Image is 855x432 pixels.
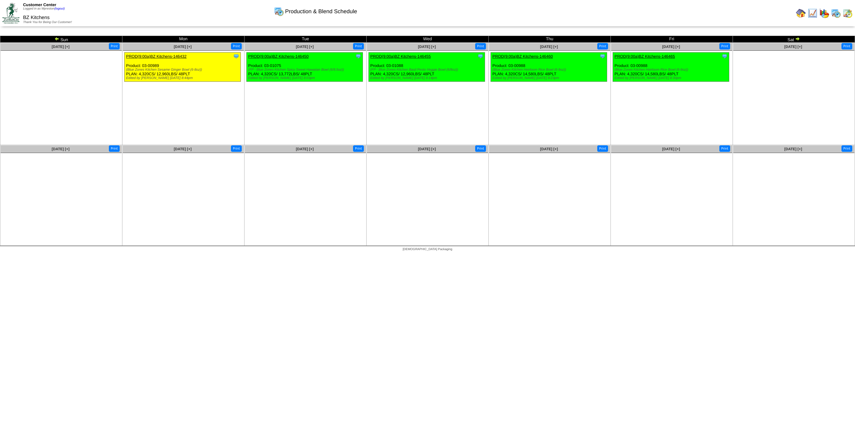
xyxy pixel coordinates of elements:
[353,43,364,49] button: Print
[126,54,187,59] a: PROD(9:00a)BZ Kitchens-146432
[296,45,314,49] a: [DATE] [+]
[719,43,730,49] button: Print
[109,145,120,152] button: Print
[248,76,363,80] div: Edited by [PERSON_NAME] [DATE] 8:03pm
[122,36,245,43] td: Mon
[489,36,611,43] td: Thu
[126,68,241,72] div: (Blue Zones Kitchen Sesame Ginger Bowl (6-8oz))
[370,54,431,59] a: PROD(9:00a)BZ Kitchens-146455
[23,15,50,20] span: BZ Kitchens
[370,68,485,72] div: (FP - Blue Zones Kitchen Basil Pesto Veggie Bowl (6/8oz))
[233,53,239,59] img: Tooltip
[492,54,553,59] a: PROD(9:00a)BZ Kitchens-146460
[367,36,489,43] td: Wed
[126,76,241,80] div: Edited by [PERSON_NAME] [DATE] 8:44pm
[174,45,192,49] a: [DATE] [+]
[285,8,357,15] span: Production & Blend Schedule
[174,147,192,151] a: [DATE] [+]
[353,145,364,152] button: Print
[23,21,72,24] span: Thank You for Being Our Customer!
[125,53,241,82] div: Product: 03-00989 PLAN: 4,320CS / 12,960LBS / 48PLT
[784,45,802,49] a: [DATE] [+]
[611,36,733,43] td: Fri
[369,53,485,82] div: Product: 03-01088 PLAN: 4,320CS / 12,960LBS / 48PLT
[245,36,367,43] td: Tue
[355,53,361,59] img: Tooltip
[0,36,122,43] td: Sun
[540,147,558,151] a: [DATE] [+]
[23,2,56,7] span: Customer Center
[274,6,284,16] img: calendarprod.gif
[808,8,817,18] img: line_graph.gif
[819,8,829,18] img: graph.gif
[491,53,607,82] div: Product: 03-00988 PLAN: 4,320CS / 14,580LBS / 48PLT
[719,145,730,152] button: Print
[843,8,853,18] img: calendarinout.gif
[613,53,729,82] div: Product: 03-00988 PLAN: 4,320CS / 14,580LBS / 48PLT
[247,53,363,82] div: Product: 03-01075 PLAN: 4,320CS / 13,772LBS / 48PLT
[662,147,680,151] a: [DATE] [+]
[231,43,242,49] button: Print
[492,76,607,80] div: Edited by [PERSON_NAME] [DATE] 8:23pm
[599,53,606,59] img: Tooltip
[662,45,680,49] a: [DATE] [+]
[614,54,675,59] a: PROD(9:00a)BZ Kitchens-146465
[2,3,19,23] img: ZoRoCo_Logo(Green%26Foil)%20jpg.webp
[248,68,363,72] div: (FP - Blue Zones Kitchen Spicy Sweet Hawaiian Bowl (6/8.5oz))
[722,53,728,59] img: Tooltip
[231,145,242,152] button: Print
[475,43,486,49] button: Print
[597,145,608,152] button: Print
[614,76,729,80] div: Edited by [PERSON_NAME] [DATE] 8:30pm
[418,45,436,49] a: [DATE] [+]
[784,147,802,151] a: [DATE] [+]
[109,43,120,49] button: Print
[540,45,558,49] a: [DATE] [+]
[796,8,806,18] img: home.gif
[54,36,59,41] img: arrowleft.gif
[841,43,852,49] button: Print
[475,145,486,152] button: Print
[733,36,855,43] td: Sat
[492,68,607,72] div: (Blue Zones Kitchen Heirloom Rice Bowl (6-9oz))
[23,7,65,10] span: Logged in as Mpreston
[248,54,309,59] a: PROD(9:00a)BZ Kitchens-146450
[795,36,800,41] img: arrowright.gif
[477,53,483,59] img: Tooltip
[614,68,729,72] div: (Blue Zones Kitchen Heirloom Rice Bowl (6-9oz))
[841,145,852,152] button: Print
[52,147,70,151] a: [DATE] [+]
[831,8,841,18] img: calendarprod.gif
[54,7,65,10] a: (logout)
[370,76,485,80] div: Edited by [PERSON_NAME] [DATE] 8:14pm
[296,147,314,151] a: [DATE] [+]
[403,248,452,251] span: [DEMOGRAPHIC_DATA] Packaging
[597,43,608,49] button: Print
[418,147,436,151] a: [DATE] [+]
[52,45,70,49] a: [DATE] [+]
